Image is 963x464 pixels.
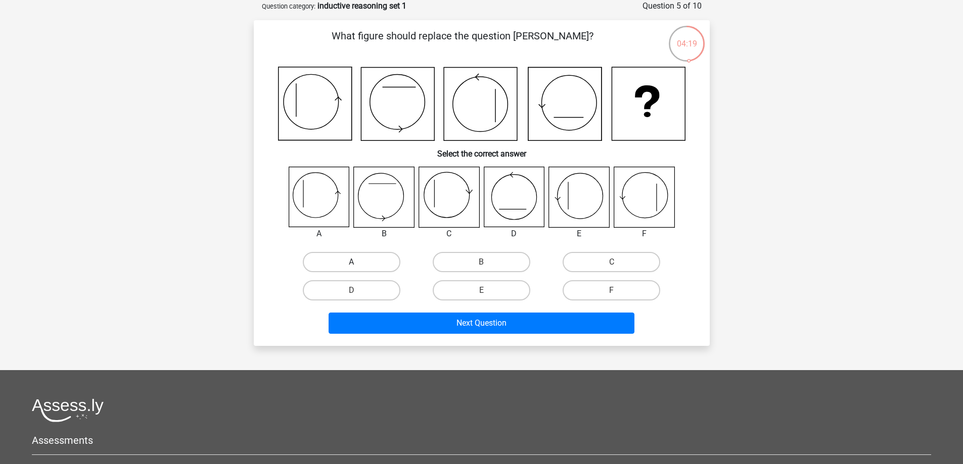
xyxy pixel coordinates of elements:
div: F [606,228,682,240]
label: F [563,280,660,300]
small: Question category: [262,3,315,10]
p: What figure should replace the question [PERSON_NAME]? [270,28,656,59]
label: B [433,252,530,272]
div: E [541,228,617,240]
div: 04:19 [668,25,706,50]
label: D [303,280,400,300]
h6: Select the correct answer [270,141,694,159]
label: C [563,252,660,272]
div: D [476,228,553,240]
div: B [346,228,422,240]
h5: Assessments [32,434,931,446]
label: A [303,252,400,272]
button: Next Question [329,313,634,334]
label: E [433,280,530,300]
div: C [411,228,487,240]
div: A [281,228,357,240]
img: Assessly logo [32,398,104,422]
strong: inductive reasoning set 1 [317,1,406,11]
